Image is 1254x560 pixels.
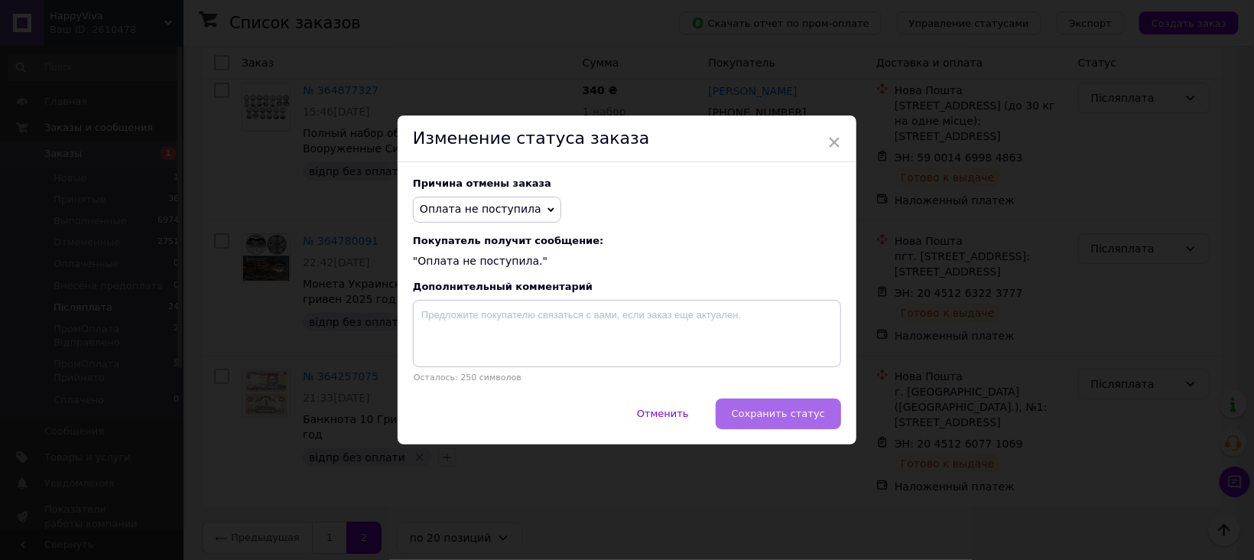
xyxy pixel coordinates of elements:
[413,281,841,292] div: Дополнительный комментарий
[621,399,705,429] button: Отменить
[637,408,689,419] span: Отменить
[716,399,841,429] button: Сохранить статус
[413,373,841,383] p: Осталось: 250 символов
[413,177,841,189] div: Причина отмены заказа
[420,203,541,215] span: Оплата не поступила
[827,129,841,155] span: ×
[413,235,841,246] span: Покупатель получит сообщение:
[413,235,841,269] div: "Оплата не поступила."
[398,116,856,162] div: Изменение статуса заказа
[732,408,825,419] span: Сохранить статус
